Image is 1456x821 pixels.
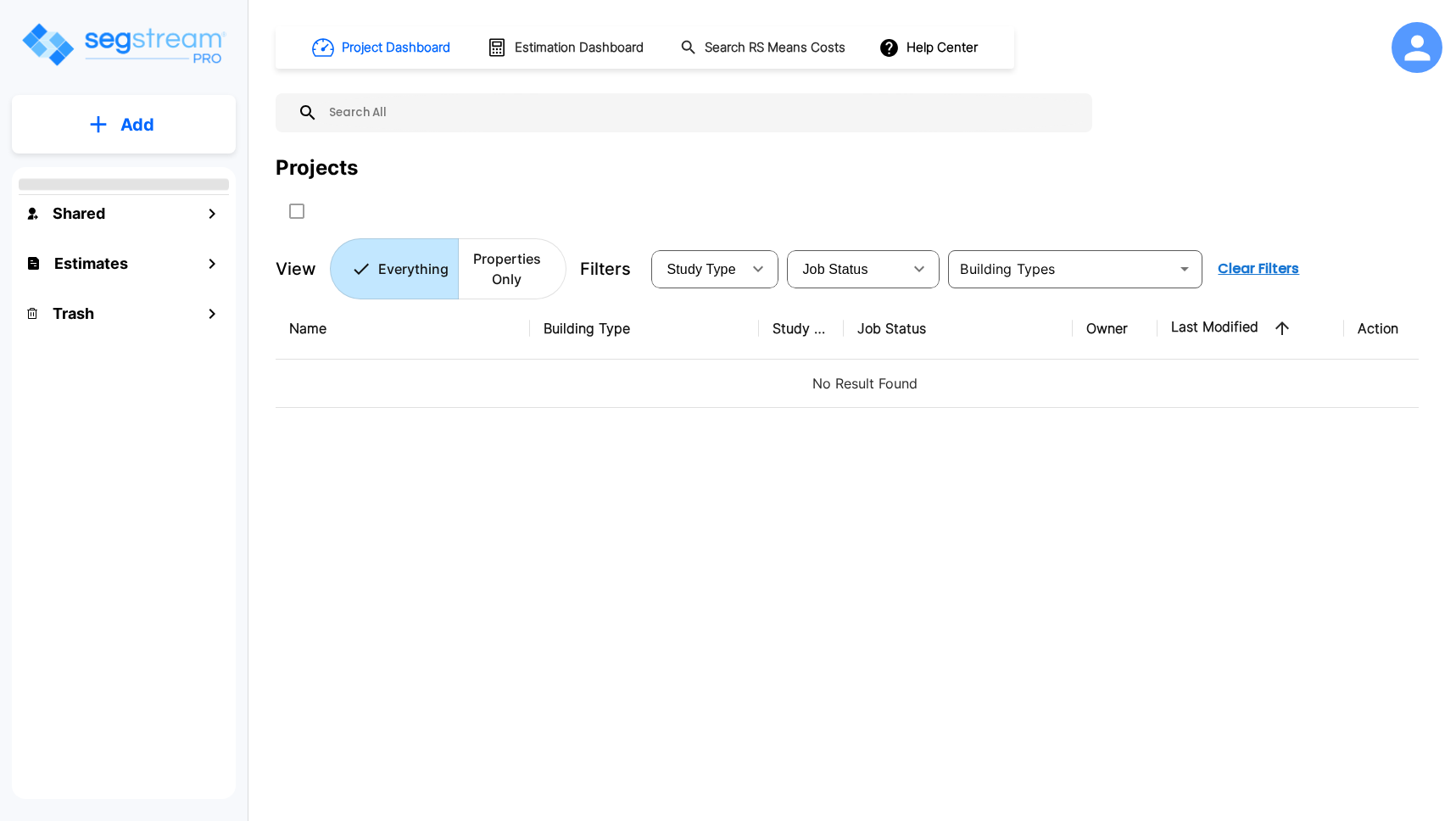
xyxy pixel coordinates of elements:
[1073,298,1158,360] th: Owner
[276,153,358,183] div: Projects
[655,245,741,293] div: Select
[318,93,1084,132] input: Search All
[20,20,227,69] img: Logo
[1158,298,1344,360] th: Last Modified
[280,194,314,228] button: SelectAll
[468,249,545,289] p: Properties Only
[54,252,128,275] h1: Estimates
[276,298,530,360] th: Name
[378,259,449,279] p: Everything
[330,238,566,299] div: Platform
[53,302,94,325] h1: Trash
[289,373,1441,394] p: No Result Found
[120,112,154,137] p: Add
[667,262,735,276] span: Study Type
[759,298,844,360] th: Study Type
[458,238,566,299] button: Properties Only
[580,256,631,282] p: Filters
[515,38,644,58] h1: Estimation Dashboard
[305,29,460,66] button: Project Dashboard
[330,238,459,299] button: Everything
[1344,298,1454,360] th: Action
[53,202,105,225] h1: Shared
[705,38,845,58] h1: Search RS Means Costs
[844,298,1073,360] th: Job Status
[1173,257,1197,281] button: Open
[12,100,236,149] button: Add
[875,31,985,64] button: Help Center
[953,257,1169,281] input: Building Types
[530,298,759,360] th: Building Type
[1211,252,1306,286] button: Clear Filters
[673,31,855,64] button: Search RS Means Costs
[802,262,867,276] span: Job Status
[790,245,902,293] div: Select
[276,256,316,282] p: View
[480,30,653,65] button: Estimation Dashboard
[342,38,450,58] h1: Project Dashboard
